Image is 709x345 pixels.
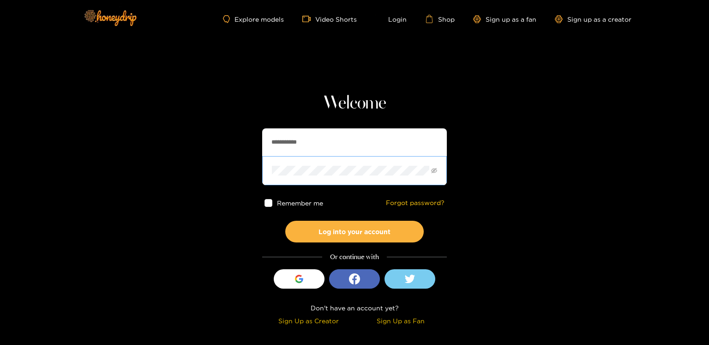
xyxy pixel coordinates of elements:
span: eye-invisible [431,168,437,174]
button: Log into your account [285,221,424,242]
a: Forgot password? [386,199,445,207]
div: Or continue with [262,252,447,262]
span: video-camera [302,15,315,23]
a: Login [375,15,407,23]
a: Sign up as a fan [473,15,536,23]
a: Shop [425,15,455,23]
a: Video Shorts [302,15,357,23]
a: Sign up as a creator [555,15,631,23]
h1: Welcome [262,92,447,115]
div: Sign Up as Fan [357,315,445,326]
span: Remember me [277,200,323,206]
div: Sign Up as Creator [264,315,352,326]
div: Don't have an account yet? [262,303,447,313]
a: Explore models [223,15,284,23]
